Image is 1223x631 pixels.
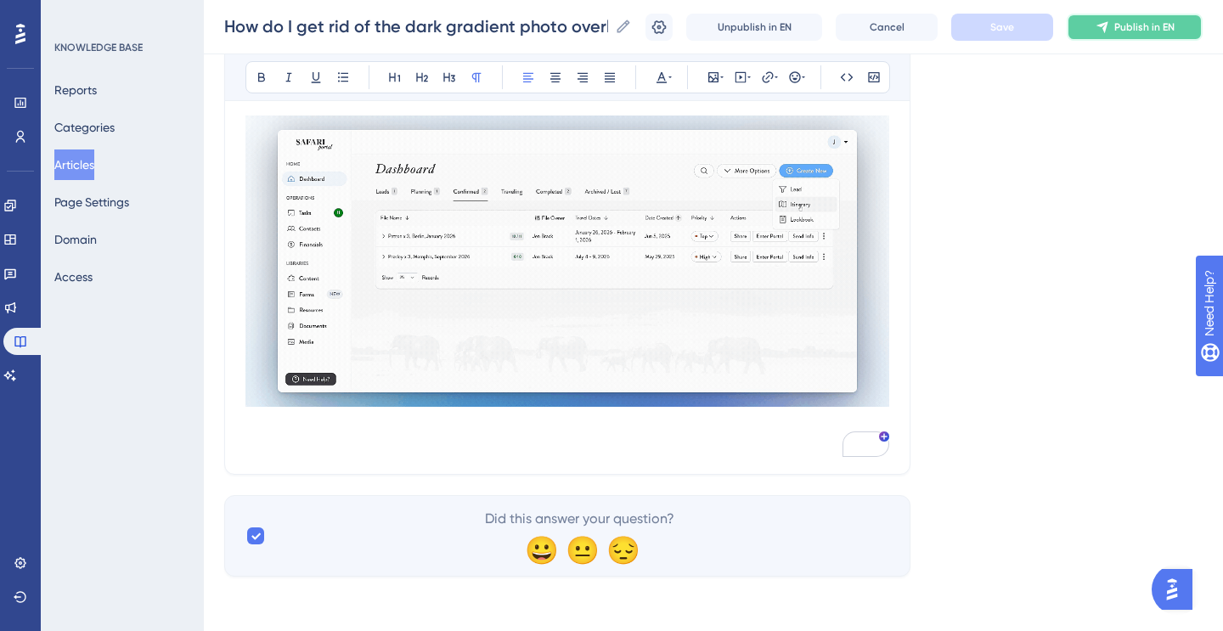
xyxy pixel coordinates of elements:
button: Access [54,262,93,292]
img: Screenshot 2024-02-05 at 10.17.47 AM.png [245,115,889,407]
button: Categories [54,112,115,143]
strong: , [445,414,448,431]
div: 😐 [566,536,593,563]
button: Articles [54,149,94,180]
span: Keywords: remove dark gradient [245,414,445,431]
span: Publish in EN [1114,20,1175,34]
button: Page Settings [54,187,129,217]
div: 😔 [606,536,634,563]
span: Did this answer your question? [485,509,674,529]
button: Publish in EN [1067,14,1203,41]
button: Save [951,14,1053,41]
button: Unpublish in EN [686,14,822,41]
button: Reports [54,75,97,105]
button: Domain [54,224,97,255]
iframe: UserGuiding AI Assistant Launcher [1152,564,1203,615]
div: 😀 [525,536,552,563]
span: Cancel [870,20,905,34]
span: Save [990,20,1014,34]
span: Unpublish in EN [718,20,792,34]
span: photo overlay, calendar builder, dark gradient overlay, remove photo gradient [245,414,877,451]
div: KNOWLEDGE BASE [54,41,143,54]
span: Need Help? [40,4,106,25]
button: Cancel [836,14,938,41]
input: Article Name [224,14,608,38]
